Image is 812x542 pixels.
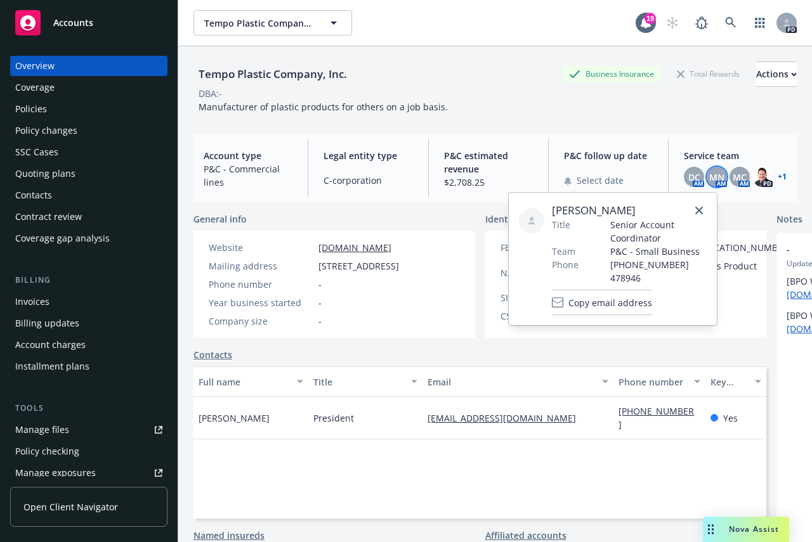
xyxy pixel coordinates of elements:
div: SIC code [501,291,605,304]
div: Total Rewards [671,66,746,82]
div: Quoting plans [15,164,75,184]
img: photo [752,167,773,187]
span: P&C follow up date [564,149,653,162]
div: Account charges [15,335,86,355]
div: FEIN [501,241,605,254]
span: Tempo Plastic Company, Inc. [204,16,314,30]
button: Phone number [613,366,705,397]
span: P&C estimated revenue [444,149,533,176]
span: - [318,278,322,291]
a: Coverage [10,77,167,98]
span: General info [193,212,247,226]
span: Legal entity type [324,149,412,162]
button: Full name [193,366,308,397]
div: Drag to move [703,517,719,542]
div: CSLB [501,309,605,323]
span: Title [552,218,570,231]
span: Yes [723,411,738,425]
a: Accounts [10,5,167,41]
div: Installment plans [15,356,89,377]
div: SSC Cases [15,142,58,162]
div: Contract review [15,207,82,227]
a: Start snowing [660,10,685,35]
span: P&C - Commercial lines [204,162,292,189]
div: Company size [209,314,313,328]
a: Named insureds [193,529,265,542]
a: Contract review [10,207,167,227]
button: Title [308,366,423,397]
div: Coverage [15,77,55,98]
div: Full name [199,375,289,389]
span: MN [709,171,724,184]
div: NAICS [501,266,605,280]
span: C-corporation [324,174,412,187]
span: Manufacturer of plastic products for others on a job basis. [199,101,448,113]
span: Identifiers [485,212,530,226]
a: Search [718,10,743,35]
span: DC [688,171,700,184]
span: Nova Assist [729,524,779,534]
span: - [318,296,322,309]
div: Billing [10,274,167,287]
span: President [313,411,354,425]
a: Contacts [193,348,232,361]
span: [PERSON_NAME] [552,203,707,218]
a: close [691,203,707,218]
a: Report a Bug [689,10,714,35]
div: Actions [756,62,797,86]
a: SSC Cases [10,142,167,162]
div: Manage files [15,420,69,440]
a: Contacts [10,185,167,205]
span: Service team [684,149,787,162]
a: [PHONE_NUMBER] [619,405,694,430]
div: DBA: - [199,87,222,100]
span: [PHONE_NUMBER] 478946 [610,258,707,285]
div: Billing updates [15,313,79,333]
div: Policies [15,99,47,119]
div: Invoices [15,292,49,312]
span: P&C - Small Business [610,245,707,258]
a: [DOMAIN_NAME] [318,242,391,254]
div: Title [313,375,404,389]
span: [PERSON_NAME] [199,411,270,425]
a: Affiliated accounts [485,529,566,542]
div: Phone number [619,375,686,389]
div: Business Insurance [563,66,660,82]
div: Website [209,241,313,254]
span: [STREET_ADDRESS] [318,259,399,273]
div: Policy changes [15,120,77,141]
div: Policy checking [15,441,79,461]
div: Key contact [710,375,747,389]
button: Copy email address [552,290,652,315]
div: Mailing address [209,259,313,273]
button: Actions [756,61,797,87]
button: Email [422,366,613,397]
span: MC [733,171,747,184]
a: Policy changes [10,120,167,141]
div: Overview [15,56,55,76]
div: Email [428,375,594,389]
a: Quoting plans [10,164,167,184]
a: Policies [10,99,167,119]
div: Coverage gap analysis [15,228,110,248]
a: +1 [778,173,787,181]
span: Accounts [53,18,93,28]
span: $2,708.25 [444,176,533,189]
span: Copy email address [568,296,652,309]
div: Contacts [15,185,52,205]
div: Manage exposures [15,463,96,483]
span: Account type [204,149,292,162]
a: [EMAIL_ADDRESS][DOMAIN_NAME] [428,412,586,424]
button: Key contact [705,366,766,397]
a: Billing updates [10,313,167,333]
div: Phone number [209,278,313,291]
a: Manage exposures [10,463,167,483]
a: Invoices [10,292,167,312]
button: Tempo Plastic Company, Inc. [193,10,352,35]
span: Phone [552,258,579,271]
a: Overview [10,56,167,76]
span: - [318,314,322,328]
div: Year business started [209,296,313,309]
a: Manage files [10,420,167,440]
